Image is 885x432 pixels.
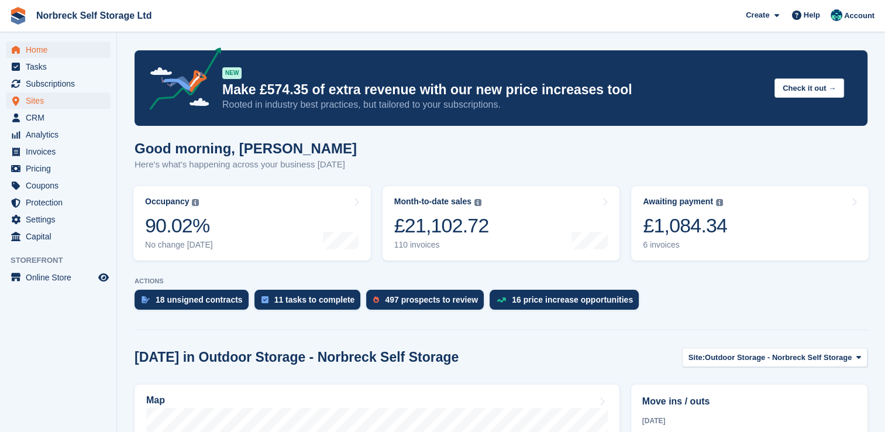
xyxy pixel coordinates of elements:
[222,98,765,111] p: Rooted in industry best practices, but tailored to your subscriptions.
[26,211,96,228] span: Settings
[9,7,27,25] img: stora-icon-8386f47178a22dfd0bd8f6a31ec36ba5ce8667c1dd55bd0f319d3a0aa187defe.svg
[682,348,867,367] button: Site: Outdoor Storage - Norbreck Self Storage
[643,197,713,207] div: Awaiting payment
[26,160,96,177] span: Pricing
[716,199,723,206] img: icon-info-grey-7440780725fd019a000dd9b08b2336e03edf1995a4989e88bcd33f0948082b44.svg
[142,296,150,303] img: contract_signature_icon-13c848040528278c33f63329250d36e43548de30e8caae1d1a13099fd9432cc5.svg
[135,158,357,172] p: Here's what's happening across your business [DATE]
[746,9,769,21] span: Create
[6,228,111,245] a: menu
[6,76,111,92] a: menu
[6,42,111,58] a: menu
[26,92,96,109] span: Sites
[26,143,96,160] span: Invoices
[135,290,254,316] a: 18 unsigned contracts
[26,76,96,92] span: Subscriptions
[135,277,867,285] p: ACTIONS
[6,211,111,228] a: menu
[642,395,856,409] h2: Move ins / outs
[26,126,96,143] span: Analytics
[366,290,490,316] a: 497 prospects to review
[831,9,842,21] img: Sally King
[631,186,869,260] a: Awaiting payment £1,084.34 6 invoices
[6,126,111,143] a: menu
[643,240,727,250] div: 6 invoices
[643,214,727,238] div: £1,084.34
[394,240,489,250] div: 110 invoices
[222,81,765,98] p: Make £574.35 of extra revenue with our new price increases tool
[32,6,156,25] a: Norbreck Self Storage Ltd
[145,214,213,238] div: 90.02%
[394,214,489,238] div: £21,102.72
[688,352,705,364] span: Site:
[222,67,242,79] div: NEW
[6,143,111,160] a: menu
[145,197,189,207] div: Occupancy
[97,270,111,284] a: Preview store
[373,296,379,303] img: prospect-51fa495bee0391a8d652442698ab0144808aea92771e9ea1ae160a38d050c398.svg
[774,78,844,98] button: Check it out →
[274,295,355,304] div: 11 tasks to complete
[474,199,481,206] img: icon-info-grey-7440780725fd019a000dd9b08b2336e03edf1995a4989e88bcd33f0948082b44.svg
[6,109,111,126] a: menu
[140,47,222,114] img: price-adjustments-announcement-icon-8257ccfd72463d97f412b2fc003d46551f7dbcb40ab6d574587a9cd5c0d94...
[6,177,111,194] a: menu
[394,197,471,207] div: Month-to-date sales
[261,296,268,303] img: task-75834270c22a3079a89374b754ae025e5fb1db73e45f91037f5363f120a921f8.svg
[6,59,111,75] a: menu
[192,199,199,206] img: icon-info-grey-7440780725fd019a000dd9b08b2336e03edf1995a4989e88bcd33f0948082b44.svg
[844,10,874,22] span: Account
[804,9,820,21] span: Help
[642,416,856,426] div: [DATE]
[6,92,111,109] a: menu
[26,109,96,126] span: CRM
[254,290,367,316] a: 11 tasks to complete
[26,269,96,286] span: Online Store
[26,42,96,58] span: Home
[156,295,243,304] div: 18 unsigned contracts
[133,186,371,260] a: Occupancy 90.02% No change [DATE]
[135,349,459,365] h2: [DATE] in Outdoor Storage - Norbreck Self Storage
[490,290,645,316] a: 16 price increase opportunities
[26,194,96,211] span: Protection
[6,160,111,177] a: menu
[705,352,852,364] span: Outdoor Storage - Norbreck Self Storage
[6,194,111,211] a: menu
[146,395,165,406] h2: Map
[26,228,96,245] span: Capital
[6,269,111,286] a: menu
[512,295,633,304] div: 16 price increase opportunities
[26,177,96,194] span: Coupons
[383,186,620,260] a: Month-to-date sales £21,102.72 110 invoices
[145,240,213,250] div: No change [DATE]
[135,140,357,156] h1: Good morning, [PERSON_NAME]
[385,295,478,304] div: 497 prospects to review
[11,255,116,266] span: Storefront
[497,297,506,303] img: price_increase_opportunities-93ffe204e8149a01c8c9dc8f82e8f89637d9d84a8eef4429ea346261dce0b2c0.svg
[26,59,96,75] span: Tasks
